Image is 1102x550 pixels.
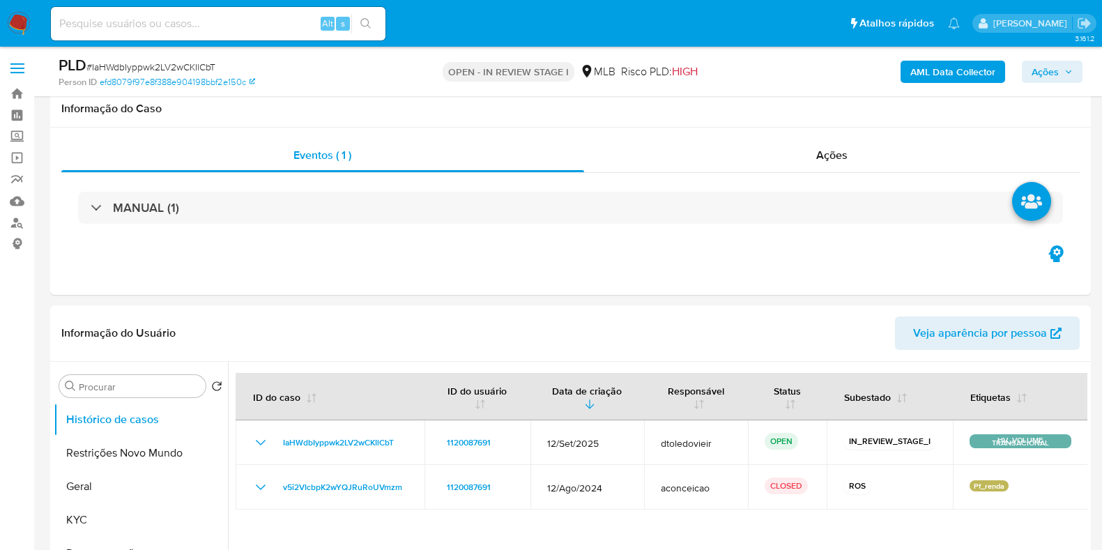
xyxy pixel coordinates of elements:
button: search-icon [351,14,380,33]
button: Restrições Novo Mundo [54,436,228,470]
button: Histórico de casos [54,403,228,436]
div: MANUAL (1) [78,192,1063,224]
span: HIGH [672,63,698,79]
input: Pesquise usuários ou casos... [51,15,385,33]
input: Procurar [79,381,200,393]
button: KYC [54,503,228,537]
button: Procurar [65,381,76,392]
span: Veja aparência por pessoa [913,316,1047,350]
span: Eventos ( 1 ) [293,147,351,163]
button: Retornar ao pedido padrão [211,381,222,396]
button: AML Data Collector [901,61,1005,83]
div: MLB [580,64,615,79]
span: s [341,17,345,30]
span: Ações [1032,61,1059,83]
b: PLD [59,54,86,76]
a: Sair [1077,16,1092,31]
p: OPEN - IN REVIEW STAGE I [443,62,574,82]
h1: Informação do Caso [61,102,1080,116]
span: # IaHWdbIyppwk2LV2wCKIlCbT [86,60,215,74]
span: Risco PLD: [621,64,698,79]
a: Notificações [948,17,960,29]
span: Alt [322,17,333,30]
h1: Informação do Usuário [61,326,176,340]
a: efd8079f97e8f388e904198bbf2e150c [100,76,255,89]
b: AML Data Collector [910,61,995,83]
b: Person ID [59,76,97,89]
span: Atalhos rápidos [859,16,934,31]
span: Ações [816,147,848,163]
button: Geral [54,470,228,503]
button: Ações [1022,61,1082,83]
button: Veja aparência por pessoa [895,316,1080,350]
h3: MANUAL (1) [113,200,179,215]
p: danilo.toledo@mercadolivre.com [993,17,1072,30]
